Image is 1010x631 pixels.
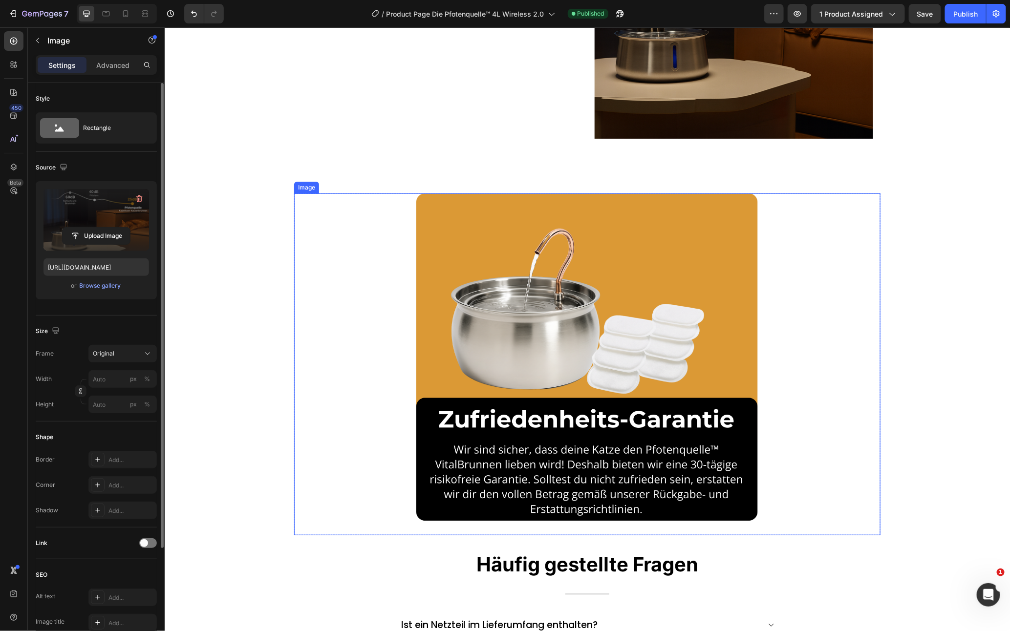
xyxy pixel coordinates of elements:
[165,27,1010,631] iframe: Design area
[80,281,121,290] div: Browse gallery
[36,570,47,579] div: SEO
[83,117,143,139] div: Rectangle
[96,60,129,70] p: Advanced
[64,8,68,20] p: 7
[43,258,149,276] input: https://example.com/image.jpg
[108,593,154,602] div: Add...
[130,400,137,409] div: px
[953,9,978,19] div: Publish
[88,345,157,362] button: Original
[93,349,114,358] span: Original
[36,592,55,601] div: Alt text
[62,227,130,245] button: Upload Image
[141,373,153,385] button: px
[36,481,55,489] div: Corner
[36,506,58,515] div: Shadow
[945,4,986,23] button: Publish
[4,4,73,23] button: 7
[7,179,23,187] div: Beta
[108,506,154,515] div: Add...
[108,619,154,628] div: Add...
[128,399,139,410] button: %
[36,325,62,338] div: Size
[108,456,154,464] div: Add...
[36,539,47,547] div: Link
[48,60,76,70] p: Settings
[184,4,224,23] div: Undo/Redo
[47,35,130,46] p: Image
[977,583,1000,607] iframe: Intercom live chat
[88,370,157,388] input: px%
[71,280,77,292] span: or
[36,400,54,409] label: Height
[252,166,594,508] img: gempages_567733187413803941-6f8dadd8-7d5b-447c-8fe9-aa83e3f5f0a0.png
[128,373,139,385] button: %
[382,9,385,19] span: /
[36,455,55,464] div: Border
[36,94,50,103] div: Style
[36,161,69,174] div: Source
[144,400,150,409] div: %
[36,617,64,626] div: Image title
[312,525,534,549] strong: Häufig gestellte Fragen
[141,399,153,410] button: px
[819,9,883,19] span: 1 product assigned
[144,375,150,383] div: %
[79,281,122,291] button: Browse gallery
[131,156,152,165] div: Image
[578,9,604,18] span: Published
[36,375,52,383] label: Width
[917,10,933,18] span: Save
[130,375,137,383] div: px
[997,568,1005,576] span: 1
[236,592,433,604] p: Ist ein Netzteil im Lieferumfang enthalten?
[36,433,53,442] div: Shape
[36,349,54,358] label: Frame
[909,4,941,23] button: Save
[88,396,157,413] input: px%
[387,9,544,19] span: Product Page Die Pfotenquelle™ 4L Wireless 2.0
[811,4,905,23] button: 1 product assigned
[9,104,23,112] div: 450
[108,481,154,490] div: Add...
